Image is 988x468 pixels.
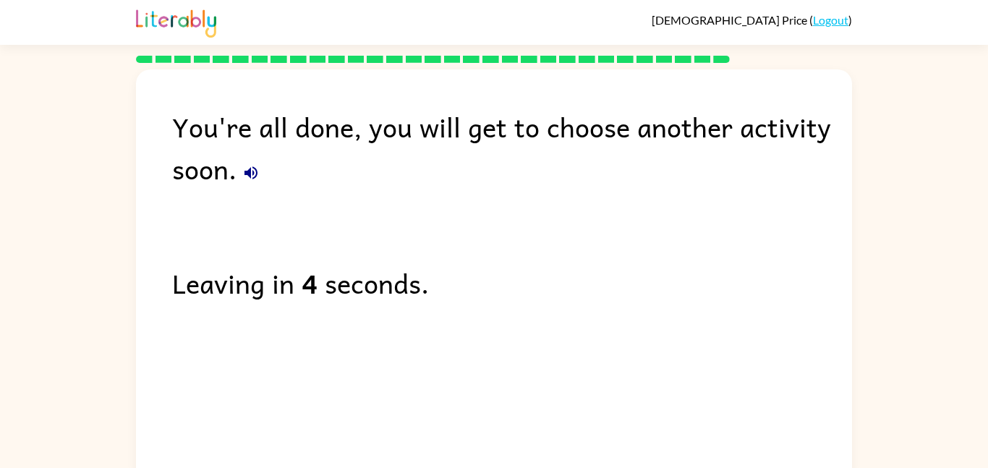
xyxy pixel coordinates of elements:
b: 4 [302,262,318,304]
div: Leaving in seconds. [172,262,852,304]
div: You're all done, you will get to choose another activity soon. [172,106,852,190]
div: ( ) [652,13,852,27]
span: [DEMOGRAPHIC_DATA] Price [652,13,809,27]
a: Logout [813,13,848,27]
img: Literably [136,6,216,38]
